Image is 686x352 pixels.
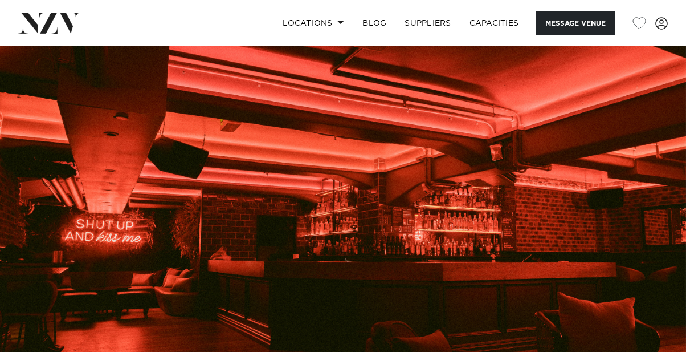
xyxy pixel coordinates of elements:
[395,11,460,35] a: SUPPLIERS
[460,11,528,35] a: Capacities
[273,11,353,35] a: Locations
[536,11,615,35] button: Message Venue
[353,11,395,35] a: BLOG
[18,13,80,33] img: nzv-logo.png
